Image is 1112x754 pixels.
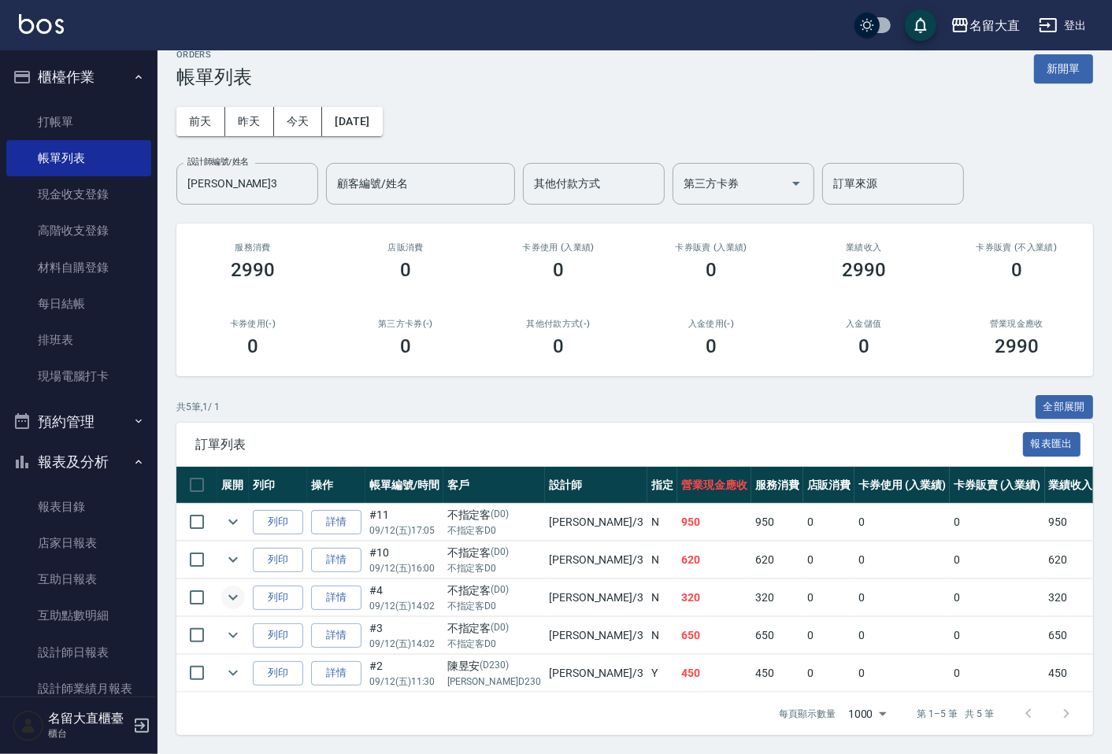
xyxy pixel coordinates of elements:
[253,586,303,610] button: 列印
[491,582,509,599] p: (D0)
[1045,617,1097,654] td: 650
[176,400,220,414] p: 共 5 筆, 1 / 1
[1034,61,1093,76] a: 新開單
[365,467,443,504] th: 帳單編號/時間
[6,249,151,286] a: 材料自購登錄
[6,561,151,597] a: 互助日報表
[480,658,510,675] p: (D230)
[6,140,151,176] a: 帳單列表
[195,242,310,253] h3: 服務消費
[1045,541,1097,578] td: 620
[311,623,361,648] a: 詳情
[221,548,245,571] button: expand row
[249,467,307,504] th: 列印
[253,548,303,572] button: 列印
[917,707,994,721] p: 第 1–5 筆 共 5 筆
[1023,432,1081,456] button: 報表匯出
[369,561,439,575] p: 09/12 (五) 16:00
[221,510,245,534] button: expand row
[6,322,151,358] a: 排班表
[854,655,950,692] td: 0
[677,617,751,654] td: 650
[654,319,769,329] h2: 入金使用(-)
[6,358,151,394] a: 現場電腦打卡
[311,548,361,572] a: 詳情
[369,523,439,538] p: 09/12 (五) 17:05
[369,675,439,689] p: 09/12 (五) 11:30
[501,242,616,253] h2: 卡券使用 (入業績)
[6,442,151,482] button: 報表及分析
[447,658,541,675] div: 陳昱安
[48,711,128,726] h5: 名留大直櫃臺
[491,545,509,561] p: (D0)
[253,510,303,534] button: 列印
[1036,395,1094,420] button: 全部展開
[803,467,855,504] th: 店販消費
[253,661,303,686] button: 列印
[751,504,803,541] td: 950
[677,467,751,504] th: 營業現金應收
[176,50,252,60] h2: ORDERS
[48,726,128,741] p: 櫃台
[176,66,252,88] h3: 帳單列表
[647,655,677,692] td: Y
[1045,504,1097,541] td: 950
[995,335,1039,357] h3: 2990
[806,242,921,253] h2: 業績收入
[677,504,751,541] td: 950
[19,14,64,34] img: Logo
[647,617,677,654] td: N
[365,504,443,541] td: #11
[647,579,677,616] td: N
[803,504,855,541] td: 0
[950,655,1045,692] td: 0
[950,504,1045,541] td: 0
[369,599,439,613] p: 09/12 (五) 14:02
[959,319,1074,329] h2: 營業現金應收
[545,504,647,541] td: [PERSON_NAME] /3
[217,467,249,504] th: 展開
[221,661,245,685] button: expand row
[842,693,892,735] div: 1000
[950,579,1045,616] td: 0
[854,541,950,578] td: 0
[950,467,1045,504] th: 卡券販賣 (入業績)
[706,335,717,357] h3: 0
[677,579,751,616] td: 320
[348,319,463,329] h2: 第三方卡券(-)
[959,242,1074,253] h2: 卡券販賣 (不入業績)
[365,541,443,578] td: #10
[803,655,855,692] td: 0
[545,541,647,578] td: [PERSON_NAME] /3
[553,259,564,281] h3: 0
[443,467,545,504] th: 客戶
[545,617,647,654] td: [PERSON_NAME] /3
[779,707,836,721] p: 每頁顯示數量
[247,335,258,357] h3: 0
[553,335,564,357] h3: 0
[447,561,541,575] p: 不指定客D0
[311,661,361,686] a: 詳情
[6,401,151,442] button: 預約管理
[803,579,855,616] td: 0
[6,213,151,249] a: 高階收支登錄
[6,104,151,140] a: 打帳單
[225,107,274,136] button: 昨天
[400,259,411,281] h3: 0
[545,467,647,504] th: 設計師
[195,319,310,329] h2: 卡券使用(-)
[501,319,616,329] h2: 其他付款方式(-)
[365,579,443,616] td: #4
[447,599,541,613] p: 不指定客D0
[1045,655,1097,692] td: 450
[6,57,151,98] button: 櫃檯作業
[784,171,809,196] button: Open
[400,335,411,357] h3: 0
[858,335,869,357] h3: 0
[6,634,151,671] a: 設計師日報表
[803,617,855,654] td: 0
[950,617,1045,654] td: 0
[969,16,1020,35] div: 名留大直
[842,259,886,281] h3: 2990
[176,107,225,136] button: 前天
